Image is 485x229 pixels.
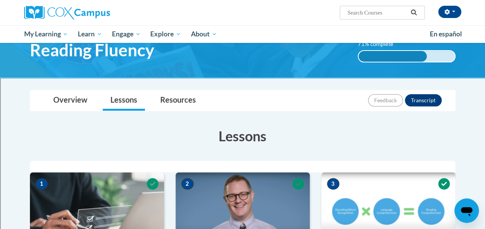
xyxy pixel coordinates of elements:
[3,72,482,79] div: Download
[425,26,467,42] a: En español
[3,79,482,86] div: Print
[3,197,482,204] div: CANCEL
[3,183,482,190] div: Move to ...
[3,100,482,106] div: Journal
[3,44,482,51] div: Rename
[3,120,482,127] div: Television/Radio
[3,204,482,211] div: MOVE
[3,170,482,177] div: SAVE AND GO HOME
[3,24,482,31] div: Delete
[112,29,141,39] span: Engage
[3,17,482,24] div: Move To ...
[438,6,461,18] button: Account Settings
[186,25,222,43] a: About
[150,29,181,39] span: Explore
[408,8,419,17] button: Search
[3,86,482,93] div: Add Outline Template
[3,156,482,163] div: ???
[3,31,482,38] div: Options
[3,190,482,197] div: Home
[3,93,482,100] div: Search for Source
[3,163,482,170] div: This outline has no content. Would you like to delete it?
[430,30,462,38] span: En español
[358,51,427,62] div: 71% complete
[3,10,482,17] div: Sort New > Old
[18,25,467,43] div: Main menu
[3,113,482,120] div: Newspaper
[3,51,482,58] div: Move To ...
[3,58,482,65] div: Delete
[24,6,110,20] img: Cox Campus
[24,29,68,39] span: My Learning
[347,8,408,17] input: Search Courses
[3,211,482,218] div: New source
[3,3,482,10] div: Sort A > Z
[3,38,482,44] div: Sign out
[3,127,482,134] div: Visual Art
[30,40,154,60] span: Reading Fluency
[3,106,482,113] div: Magazine
[3,218,482,225] div: SAVE
[19,25,73,43] a: My Learning
[358,40,402,48] label: 71% complete
[3,177,482,183] div: DELETE
[145,25,186,43] a: Explore
[78,29,102,39] span: Learn
[24,6,162,20] a: Cox Campus
[3,134,482,141] div: TODO: put dlg title
[454,198,479,223] iframe: Button to launch messaging window
[73,25,107,43] a: Learn
[107,25,146,43] a: Engage
[3,149,482,156] div: CANCEL
[3,65,482,72] div: Rename Outline
[191,29,217,39] span: About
